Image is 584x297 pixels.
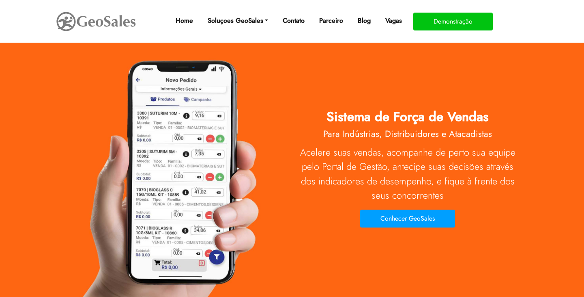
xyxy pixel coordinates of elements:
[382,13,405,29] a: Vagas
[360,210,455,228] button: Conhecer GeoSales
[56,10,137,33] img: GeoSales
[413,13,493,30] button: Demonstração
[354,13,374,29] a: Blog
[326,107,489,126] span: Sistema de Força de Vendas
[316,13,346,29] a: Parceiro
[279,13,308,29] a: Contato
[204,13,271,29] a: Soluçoes GeoSales
[298,145,517,203] p: Acelere suas vendas, acompanhe de perto sua equipe pelo Portal de Gestão, antecipe suas decisões ...
[298,128,517,143] h2: Para Indústrias, Distribuidores e Atacadistas
[172,13,196,29] a: Home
